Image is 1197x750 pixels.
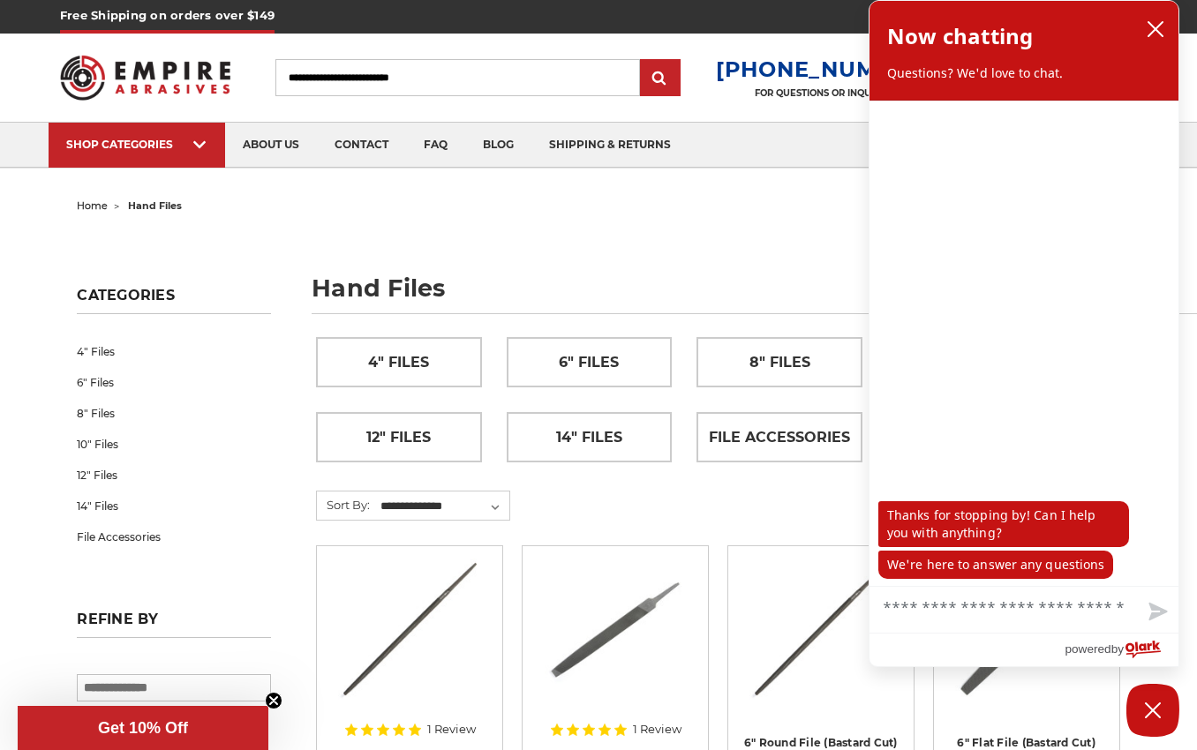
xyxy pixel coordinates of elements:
[406,123,465,168] a: faq
[77,611,270,638] h5: Refine by
[633,724,681,735] span: 1 Review
[957,736,1095,749] a: 6" Flat File (Bastard Cut)
[98,719,188,737] span: Get 10% Off
[18,706,268,750] div: Get 10% OffClose teaser
[265,692,282,709] button: Close teaser
[870,101,1178,586] div: chat
[741,559,901,719] a: 6 Inch Round File Bastard Cut, Double Cut
[1141,16,1170,42] button: close chatbox
[1111,638,1124,660] span: by
[887,19,1033,54] h2: Now chatting
[60,44,230,111] img: Empire Abrasives
[338,559,481,700] img: 4 Inch Round File Bastard Cut, Double Cut
[1065,638,1110,660] span: powered
[716,87,933,99] p: FOR QUESTIONS OR INQUIRIES
[508,338,672,386] a: 6" Files
[465,123,531,168] a: blog
[531,123,689,168] a: shipping & returns
[1065,634,1178,666] a: Powered by Olark
[66,138,207,151] div: SHOP CATEGORIES
[878,551,1113,579] p: We're here to answer any questions
[716,56,933,82] a: [PHONE_NUMBER]
[77,491,270,521] a: 14" Files
[77,521,270,552] a: File Accessories
[643,61,678,96] input: Submit
[697,413,862,461] a: File Accessories
[535,559,696,719] a: 4" Mill File Bastard Cut
[77,460,270,491] a: 12" Files
[77,429,270,460] a: 10" Files
[1126,684,1179,737] button: Close Chatbox
[317,491,370,518] label: Sort By:
[427,724,476,735] span: 1 Review
[556,423,622,453] span: 14" Files
[878,501,1129,547] p: Thanks for stopping by! Can I help you with anything?
[697,338,862,386] a: 8" Files
[744,736,898,749] a: 6" Round File (Bastard Cut)
[77,336,270,367] a: 4" Files
[709,423,850,453] span: File Accessories
[225,123,317,168] a: about us
[378,493,509,520] select: Sort By:
[317,338,481,386] a: 4" Files
[317,413,481,461] a: 12" Files
[366,423,431,453] span: 12" Files
[749,348,810,378] span: 8" Files
[317,123,406,168] a: contact
[368,348,429,378] span: 4" Files
[77,367,270,398] a: 6" Files
[887,64,1161,82] p: Questions? We'd love to chat.
[545,559,686,700] img: 4" Mill File Bastard Cut
[329,559,490,719] a: 4 Inch Round File Bastard Cut, Double Cut
[77,199,108,212] a: home
[508,413,672,461] a: 14" Files
[1134,592,1178,633] button: Send message
[559,348,619,378] span: 6" Files
[749,559,892,700] img: 6 Inch Round File Bastard Cut, Double Cut
[77,287,270,314] h5: Categories
[77,398,270,429] a: 8" Files
[128,199,182,212] span: hand files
